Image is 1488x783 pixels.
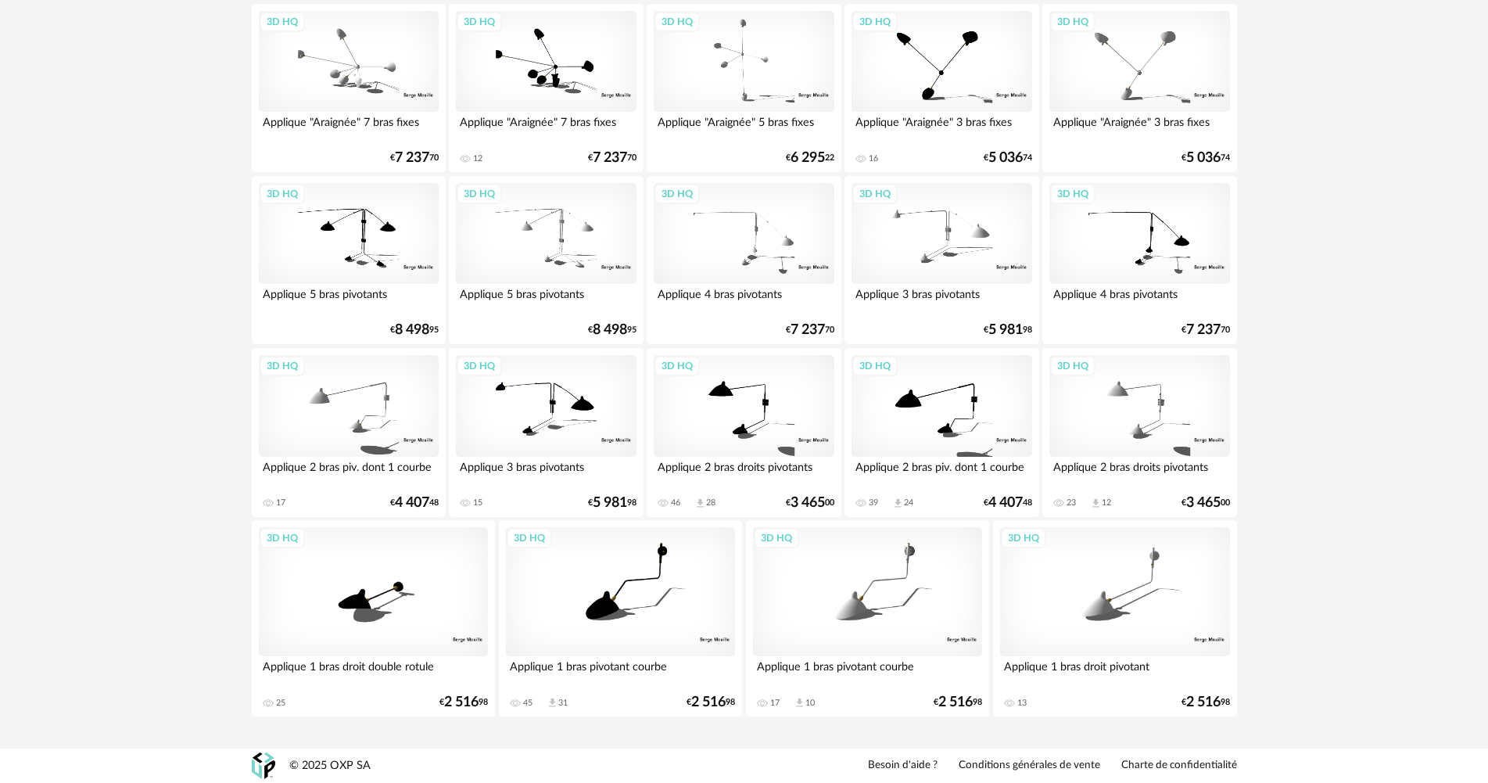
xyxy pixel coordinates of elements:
[1186,497,1221,508] span: 3 465
[904,497,913,508] div: 24
[654,457,834,488] div: Applique 2 bras droits pivotants
[558,698,568,709] div: 31
[1000,656,1230,688] div: Applique 1 bras droit pivotant
[1186,325,1221,336] span: 7 237
[1121,759,1237,773] a: Charte de confidentialité
[395,325,429,336] span: 8 498
[395,153,429,163] span: 7 237
[276,698,285,709] div: 25
[654,356,700,376] div: 3D HQ
[647,4,841,173] a: 3D HQ Applique "Araignée" 5 bras fixes €6 29522
[844,348,1038,517] a: 3D HQ Applique 2 bras piv. dont 1 courbe 39 Download icon 24 €4 40748
[456,284,636,315] div: Applique 5 bras pivotants
[706,497,715,508] div: 28
[988,325,1023,336] span: 5 981
[794,697,805,709] span: Download icon
[449,348,643,517] a: 3D HQ Applique 3 bras pivotants 15 €5 98198
[547,697,558,709] span: Download icon
[892,497,904,509] span: Download icon
[852,457,1031,488] div: Applique 2 bras piv. dont 1 courbe
[959,759,1100,773] a: Conditions générales de vente
[252,176,446,345] a: 3D HQ Applique 5 bras pivotants €8 49895
[276,497,285,508] div: 17
[654,112,834,143] div: Applique "Araignée" 5 bras fixes
[654,12,700,32] div: 3D HQ
[984,325,1032,336] div: € 98
[1181,325,1230,336] div: € 70
[988,153,1023,163] span: 5 036
[593,497,627,508] span: 5 981
[984,153,1032,163] div: € 74
[252,752,275,780] img: OXP
[390,325,439,336] div: € 95
[654,184,700,204] div: 3D HQ
[1042,176,1236,345] a: 3D HQ Applique 4 bras pivotants €7 23770
[289,759,371,774] div: © 2025 OXP SA
[852,184,898,204] div: 3D HQ
[456,457,636,488] div: Applique 3 bras pivotants
[1181,697,1230,708] div: € 98
[1067,497,1076,508] div: 23
[1186,153,1221,163] span: 5 036
[1050,184,1095,204] div: 3D HQ
[753,656,983,688] div: Applique 1 bras pivotant courbe
[457,12,502,32] div: 3D HQ
[259,457,439,488] div: Applique 2 bras piv. dont 1 courbe
[786,497,834,508] div: € 00
[457,184,502,204] div: 3D HQ
[449,4,643,173] a: 3D HQ Applique "Araignée" 7 bras fixes 12 €7 23770
[791,153,825,163] span: 6 295
[984,497,1032,508] div: € 48
[252,348,446,517] a: 3D HQ Applique 2 bras piv. dont 1 courbe 17 €4 40748
[252,520,496,717] a: 3D HQ Applique 1 bras droit double rotule 25 €2 51698
[390,153,439,163] div: € 70
[671,497,680,508] div: 46
[260,528,305,548] div: 3D HQ
[770,698,780,709] div: 17
[1050,356,1095,376] div: 3D HQ
[1017,698,1027,709] div: 13
[259,656,489,688] div: Applique 1 bras droit double rotule
[786,153,834,163] div: € 22
[593,325,627,336] span: 8 498
[1181,153,1230,163] div: € 74
[869,153,878,164] div: 16
[993,520,1237,717] a: 3D HQ Applique 1 bras droit pivotant 13 €2 51698
[1042,4,1236,173] a: 3D HQ Applique "Araignée" 3 bras fixes €5 03674
[473,153,482,164] div: 12
[844,4,1038,173] a: 3D HQ Applique "Araignée" 3 bras fixes 16 €5 03674
[647,348,841,517] a: 3D HQ Applique 2 bras droits pivotants 46 Download icon 28 €3 46500
[260,12,305,32] div: 3D HQ
[691,697,726,708] span: 2 516
[1102,497,1111,508] div: 12
[791,325,825,336] span: 7 237
[694,497,706,509] span: Download icon
[1049,457,1229,488] div: Applique 2 bras droits pivotants
[852,356,898,376] div: 3D HQ
[791,497,825,508] span: 3 465
[456,112,636,143] div: Applique "Araignée" 7 bras fixes
[473,497,482,508] div: 15
[588,497,636,508] div: € 98
[988,497,1023,508] span: 4 407
[507,528,552,548] div: 3D HQ
[1050,12,1095,32] div: 3D HQ
[934,697,982,708] div: € 98
[259,284,439,315] div: Applique 5 bras pivotants
[260,356,305,376] div: 3D HQ
[252,4,446,173] a: 3D HQ Applique "Araignée" 7 bras fixes €7 23770
[647,176,841,345] a: 3D HQ Applique 4 bras pivotants €7 23770
[1042,348,1236,517] a: 3D HQ Applique 2 bras droits pivotants 23 Download icon 12 €3 46500
[588,153,636,163] div: € 70
[852,112,1031,143] div: Applique "Araignée" 3 bras fixes
[499,520,743,717] a: 3D HQ Applique 1 bras pivotant courbe 45 Download icon 31 €2 51698
[654,284,834,315] div: Applique 4 bras pivotants
[844,176,1038,345] a: 3D HQ Applique 3 bras pivotants €5 98198
[588,325,636,336] div: € 95
[1049,284,1229,315] div: Applique 4 bras pivotants
[1090,497,1102,509] span: Download icon
[395,497,429,508] span: 4 407
[390,497,439,508] div: € 48
[449,176,643,345] a: 3D HQ Applique 5 bras pivotants €8 49895
[746,520,990,717] a: 3D HQ Applique 1 bras pivotant courbe 17 Download icon 10 €2 51698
